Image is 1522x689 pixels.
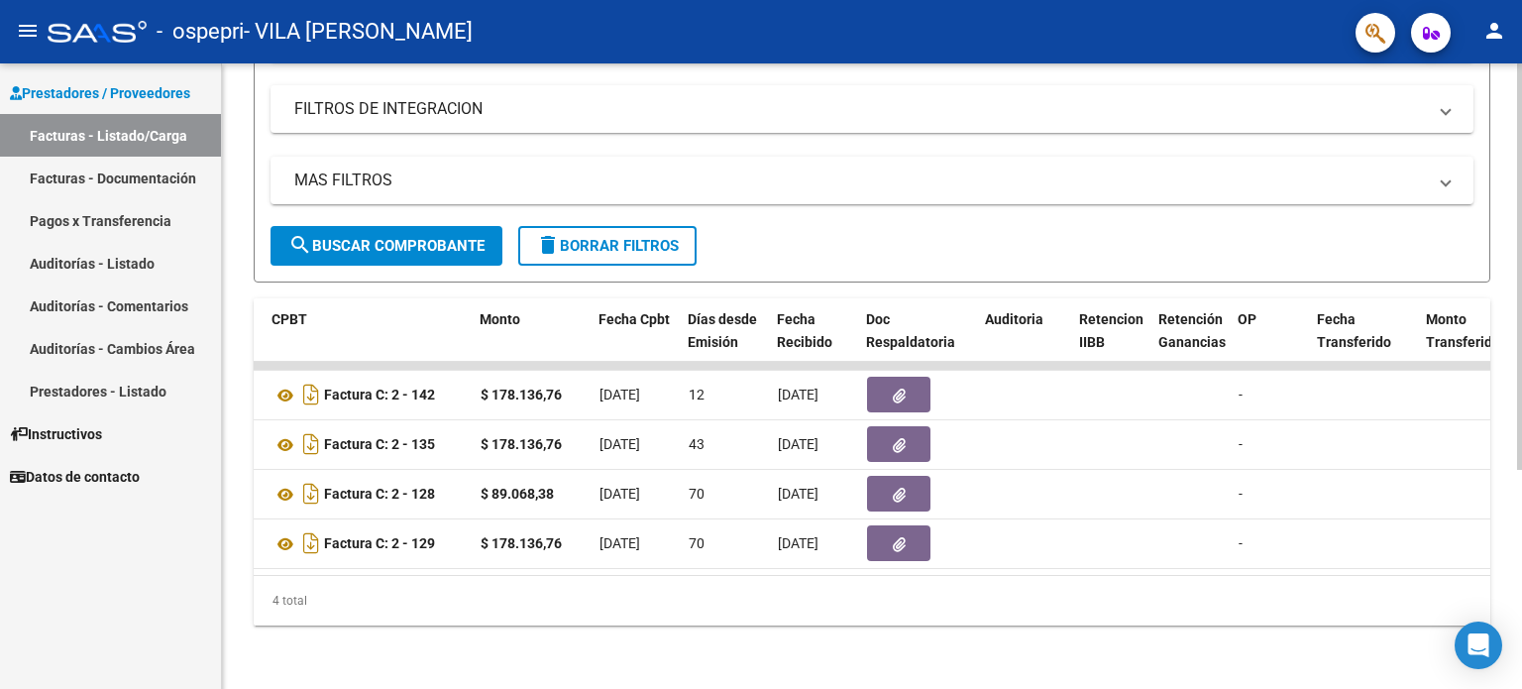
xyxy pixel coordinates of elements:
[480,311,520,327] span: Monto
[264,298,472,386] datatable-header-cell: CPBT
[688,311,757,350] span: Días desde Emisión
[866,311,955,350] span: Doc Respaldatoria
[1309,298,1418,386] datatable-header-cell: Fecha Transferido
[1239,486,1243,502] span: -
[599,387,640,402] span: [DATE]
[1079,311,1143,350] span: Retencion IIBB
[157,10,244,54] span: - ospepri
[778,535,818,551] span: [DATE]
[298,527,324,559] i: Descargar documento
[689,436,705,452] span: 43
[769,298,858,386] datatable-header-cell: Fecha Recibido
[985,311,1043,327] span: Auditoria
[324,536,435,552] strong: Factura C: 2 - 129
[1482,19,1506,43] mat-icon: person
[1158,311,1226,350] span: Retención Ganancias
[1230,298,1309,386] datatable-header-cell: OP
[481,436,562,452] strong: $ 178.136,76
[324,437,435,453] strong: Factura C: 2 - 135
[244,10,473,54] span: - VILA [PERSON_NAME]
[472,298,591,386] datatable-header-cell: Monto
[778,387,818,402] span: [DATE]
[1239,436,1243,452] span: -
[858,298,977,386] datatable-header-cell: Doc Respaldatoria
[294,170,1426,191] mat-panel-title: MAS FILTROS
[288,233,312,257] mat-icon: search
[16,19,40,43] mat-icon: menu
[271,157,1473,204] mat-expansion-panel-header: MAS FILTROS
[10,82,190,104] span: Prestadores / Proveedores
[10,466,140,488] span: Datos de contacto
[599,486,640,502] span: [DATE]
[536,237,679,255] span: Borrar Filtros
[1426,311,1500,350] span: Monto Transferido
[680,298,769,386] datatable-header-cell: Días desde Emisión
[481,387,562,402] strong: $ 178.136,76
[1239,535,1243,551] span: -
[689,387,705,402] span: 12
[1150,298,1230,386] datatable-header-cell: Retención Ganancias
[324,487,435,503] strong: Factura C: 2 - 128
[599,436,640,452] span: [DATE]
[10,423,102,445] span: Instructivos
[294,98,1426,120] mat-panel-title: FILTROS DE INTEGRACION
[536,233,560,257] mat-icon: delete
[1455,622,1502,669] div: Open Intercom Messenger
[1238,311,1256,327] span: OP
[298,478,324,510] i: Descargar documento
[1317,311,1391,350] span: Fecha Transferido
[1071,298,1150,386] datatable-header-cell: Retencion IIBB
[591,298,680,386] datatable-header-cell: Fecha Cpbt
[481,486,554,502] strong: $ 89.068,38
[254,576,1490,626] div: 4 total
[777,311,832,350] span: Fecha Recibido
[518,226,697,266] button: Borrar Filtros
[324,388,435,403] strong: Factura C: 2 - 142
[599,535,640,551] span: [DATE]
[778,436,818,452] span: [DATE]
[598,311,670,327] span: Fecha Cpbt
[1239,387,1243,402] span: -
[778,486,818,502] span: [DATE]
[298,379,324,410] i: Descargar documento
[271,226,502,266] button: Buscar Comprobante
[689,535,705,551] span: 70
[689,486,705,502] span: 70
[977,298,1071,386] datatable-header-cell: Auditoria
[288,237,485,255] span: Buscar Comprobante
[481,535,562,551] strong: $ 178.136,76
[298,428,324,460] i: Descargar documento
[272,311,307,327] span: CPBT
[271,85,1473,133] mat-expansion-panel-header: FILTROS DE INTEGRACION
